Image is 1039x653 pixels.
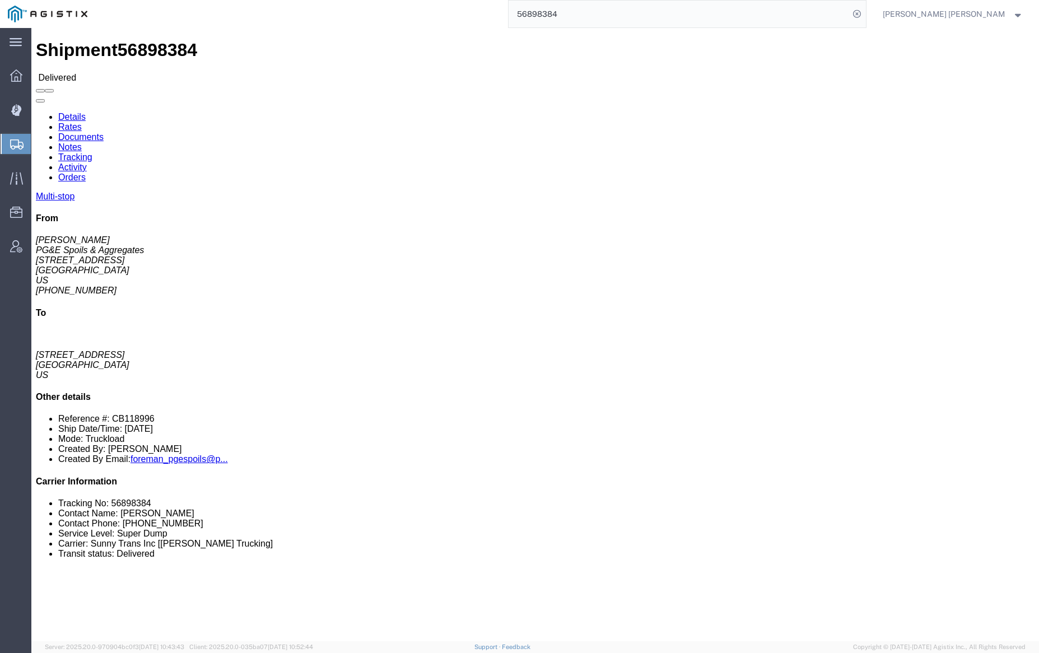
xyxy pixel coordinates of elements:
[474,643,502,650] a: Support
[883,8,1005,20] span: Kayte Bray Dogali
[31,28,1039,641] iframe: FS Legacy Container
[8,6,87,22] img: logo
[268,643,313,650] span: [DATE] 10:52:44
[502,643,530,650] a: Feedback
[189,643,313,650] span: Client: 2025.20.0-035ba07
[45,643,184,650] span: Server: 2025.20.0-970904bc0f3
[139,643,184,650] span: [DATE] 10:43:43
[509,1,849,27] input: Search for shipment number, reference number
[853,642,1026,652] span: Copyright © [DATE]-[DATE] Agistix Inc., All Rights Reserved
[882,7,1023,21] button: [PERSON_NAME] [PERSON_NAME]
